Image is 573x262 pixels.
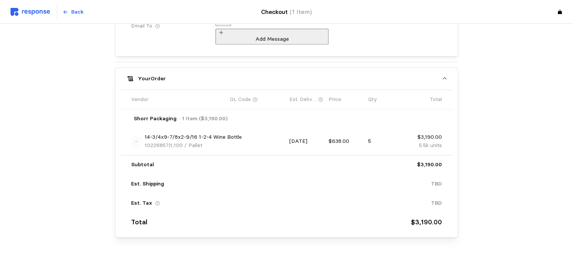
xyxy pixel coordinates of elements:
[408,133,442,141] p: $3,190.00
[145,142,169,149] span: 10226857
[131,161,154,169] p: Subtotal
[131,22,152,30] span: Email To
[169,142,202,149] span: | 1,100 / Pallet
[219,35,325,43] p: Add Message
[411,217,442,228] p: $3,190.00
[71,8,84,16] p: Back
[329,95,341,104] p: Price
[131,180,164,188] p: Est. Shipping
[145,133,242,141] p: 14-3/4x9-7/8x2-9/16 1-2-4 Wine Bottle
[408,141,442,150] p: 5.5k units
[329,137,363,146] p: $638.00
[131,136,142,147] img: svg%3e
[431,180,442,188] p: TBD
[11,8,50,16] img: svg%3e
[368,95,377,104] p: Qty
[131,199,152,207] p: Est. Tax
[138,75,166,83] h5: Your Order
[430,95,442,104] p: Total
[417,161,442,169] p: $3,190.00
[261,7,312,17] h4: Checkout
[215,29,329,44] button: Add Message
[289,95,317,104] p: Est. Delivery
[289,137,324,146] p: [DATE]
[131,217,147,228] p: Total
[179,115,228,123] p: · 1 Item ($3,190.00)
[134,115,177,123] p: Shorr Packaging
[290,8,312,15] span: (1 Item)
[115,68,457,89] button: YourOrder
[368,137,402,146] p: 5
[58,5,88,19] button: Back
[230,95,251,104] p: GL Code
[131,95,148,104] p: Vendor
[115,89,457,237] div: YourOrder
[431,199,442,207] p: TBD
